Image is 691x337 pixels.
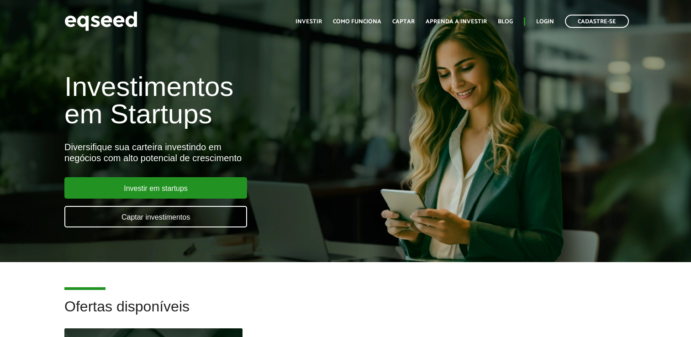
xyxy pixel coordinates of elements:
a: Aprenda a investir [426,19,487,25]
a: Blog [498,19,513,25]
a: Investir em startups [64,177,247,199]
a: Captar [392,19,415,25]
div: Diversifique sua carteira investindo em negócios com alto potencial de crescimento [64,142,396,163]
a: Login [536,19,554,25]
a: Captar investimentos [64,206,247,227]
h1: Investimentos em Startups [64,73,396,128]
a: Como funciona [333,19,381,25]
a: Cadastre-se [565,15,629,28]
h2: Ofertas disponíveis [64,299,627,328]
a: Investir [295,19,322,25]
img: EqSeed [64,9,137,33]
